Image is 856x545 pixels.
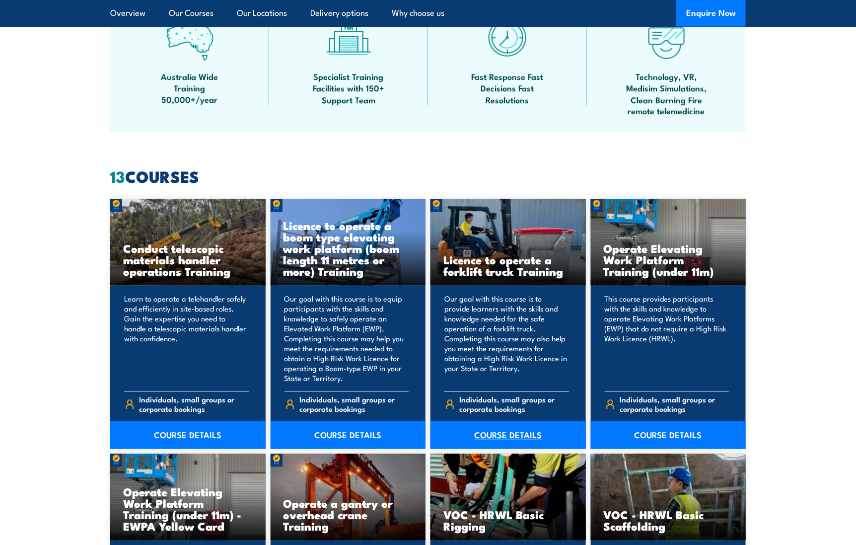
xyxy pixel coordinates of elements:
[604,243,733,277] h3: Operate Elevating Work Platform Training (under 11m)
[145,71,234,105] span: Australia Wide Training 50,000+/year
[325,14,372,61] img: facilities-icon
[444,294,569,384] p: Our goal with this course is to provide learners with the skills and knowledge needed for the saf...
[622,71,711,117] span: Technology, VR, Medisim Simulations, Clean Burning Fire remote telemedicine
[110,169,746,183] h2: COURSES
[284,220,413,277] h3: Licence to operate a boom type elevating work platform (boom length 11 metres or more) Training
[123,486,253,532] h3: Operate Elevating Work Platform Training (under 11m) - EWPA Yellow Card
[284,498,413,532] h3: Operate a gantry or overhead crane Training
[430,421,586,449] a: COURSE DETAILS
[285,294,409,384] p: Our goal with this course is to equip participants with the skills and knowledge to safely operat...
[591,421,746,449] a: COURSE DETAILS
[643,14,690,61] img: tech-icon
[620,395,729,414] span: Individuals, small groups or corporate bookings
[460,395,569,414] span: Individuals, small groups or corporate bookings
[605,294,729,384] p: This course provides participants with the skills and knowledge to operate Elevating Work Platfor...
[304,71,393,105] span: Specialist Training Facilities with 150+ Support Team
[140,395,249,414] span: Individuals, small groups or corporate bookings
[166,14,214,61] img: auswide-icon
[271,421,426,449] a: COURSE DETAILS
[443,254,573,277] h3: Licence to operate a forklift truck Training
[299,395,409,414] span: Individuals, small groups or corporate bookings
[110,421,266,449] a: COURSE DETAILS
[463,71,552,105] span: Fast Response Fast Decisions Fast Resolutions
[110,164,125,189] strong: 13
[484,14,531,61] img: fast-icon
[123,243,253,277] h3: Conduct telescopic materials handler operations Training
[124,294,249,384] p: Learn to operate a telehandler safely and efficiently in site-based roles. Gain the expertise you...
[604,509,733,532] h3: VOC - HRWL Basic Scaffolding
[443,509,573,532] h3: VOC - HRWL Basic Rigging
